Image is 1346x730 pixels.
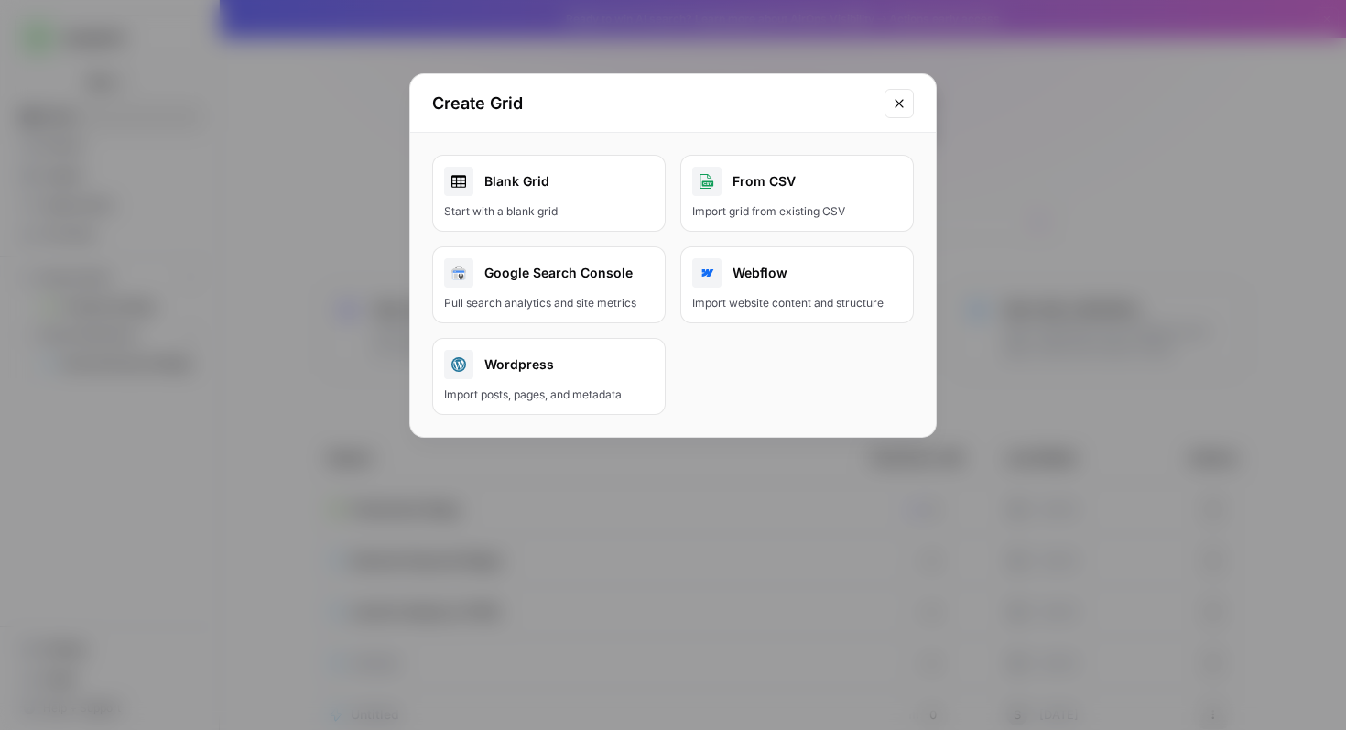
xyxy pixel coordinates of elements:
div: Wordpress [444,350,654,379]
div: Import grid from existing CSV [692,203,902,220]
div: Google Search Console [444,258,654,288]
div: Pull search analytics and site metrics [444,295,654,311]
a: Blank GridStart with a blank grid [432,155,666,232]
button: Google Search ConsolePull search analytics and site metrics [432,246,666,323]
button: From CSVImport grid from existing CSV [680,155,914,232]
button: WebflowImport website content and structure [680,246,914,323]
div: Blank Grid [444,167,654,196]
div: Webflow [692,258,902,288]
h2: Create Grid [432,91,874,116]
div: Import website content and structure [692,295,902,311]
div: From CSV [692,167,902,196]
button: Close modal [885,89,914,118]
div: Start with a blank grid [444,203,654,220]
div: Import posts, pages, and metadata [444,387,654,403]
button: WordpressImport posts, pages, and metadata [432,338,666,415]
